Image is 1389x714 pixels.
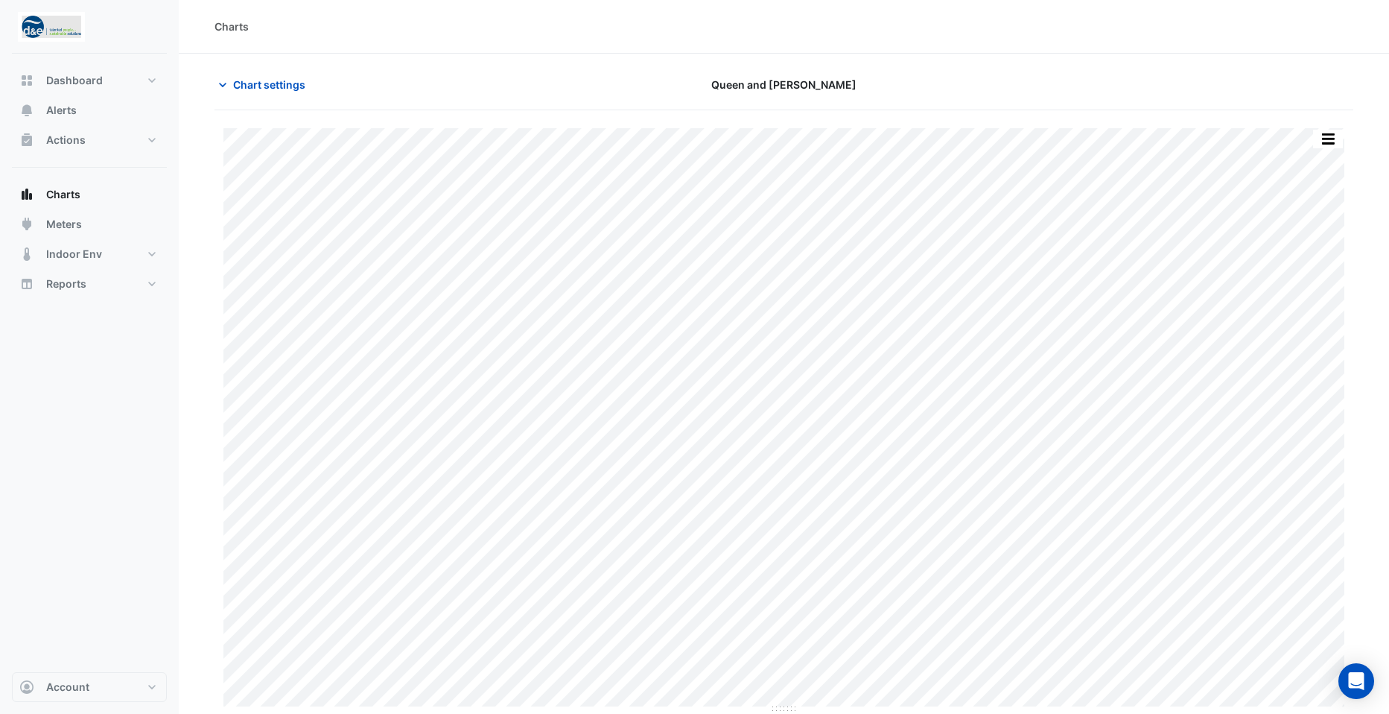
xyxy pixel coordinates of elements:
[1313,130,1343,148] button: More Options
[214,72,315,98] button: Chart settings
[12,239,167,269] button: Indoor Env
[19,133,34,148] app-icon: Actions
[46,133,86,148] span: Actions
[12,66,167,95] button: Dashboard
[12,672,167,702] button: Account
[18,12,85,42] img: Company Logo
[46,680,89,695] span: Account
[19,277,34,291] app-icon: Reports
[19,187,34,202] app-icon: Charts
[46,73,103,88] span: Dashboard
[46,217,82,232] span: Meters
[46,187,80,202] span: Charts
[46,247,102,262] span: Indoor Env
[19,247,34,262] app-icon: Indoor Env
[233,77,305,92] span: Chart settings
[12,269,167,299] button: Reports
[214,19,249,34] div: Charts
[12,209,167,239] button: Meters
[19,73,34,88] app-icon: Dashboard
[19,217,34,232] app-icon: Meters
[12,125,167,155] button: Actions
[12,95,167,125] button: Alerts
[46,103,77,118] span: Alerts
[46,277,86,291] span: Reports
[12,180,167,209] button: Charts
[711,77,856,92] span: Queen and [PERSON_NAME]
[19,103,34,118] app-icon: Alerts
[1338,663,1374,699] div: Open Intercom Messenger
